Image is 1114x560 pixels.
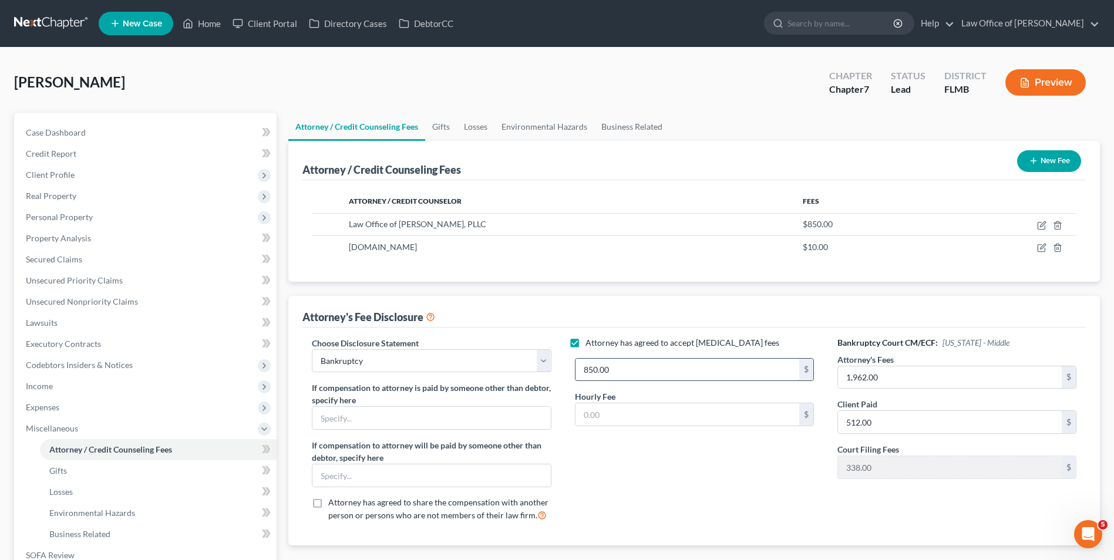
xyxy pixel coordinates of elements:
input: Specify... [312,407,550,429]
div: Lead [891,83,925,96]
input: 0.00 [838,411,1062,433]
a: Losses [457,113,494,141]
a: Business Related [594,113,669,141]
span: [US_STATE] - Middle [943,338,1009,348]
a: Credit Report [16,143,277,164]
span: Attorney has agreed to share the compensation with another person or persons who are not members ... [328,497,548,520]
span: Gifts [49,465,67,475]
span: Lawsuits [26,318,58,328]
div: FLMB [944,83,987,96]
label: If compensation to attorney is paid by someone other than debtor, specify here [312,382,551,406]
span: Personal Property [26,212,93,222]
a: Home [177,13,227,34]
a: Environmental Hazards [40,502,277,524]
span: Case Dashboard [26,127,86,137]
span: Expenses [26,402,59,412]
div: $ [799,359,813,381]
a: Attorney / Credit Counseling Fees [288,113,425,141]
span: Environmental Hazards [49,508,135,518]
span: Unsecured Priority Claims [26,275,123,285]
div: $ [1062,456,1076,478]
span: Credit Report [26,149,76,158]
span: Fees [803,197,819,205]
span: Client Profile [26,170,75,180]
div: $ [799,403,813,426]
span: 5 [1098,520,1108,529]
span: Income [26,381,53,391]
label: If compensation to attorney will be paid by someone other than debtor, specify here [312,439,551,464]
label: Hourly Fee [575,390,615,403]
div: District [944,69,987,83]
a: DebtorCC [393,13,459,34]
span: Attorney has agreed to accept [MEDICAL_DATA] fees [585,338,779,348]
span: Attorney / Credit Counselor [349,197,462,205]
span: Executory Contracts [26,339,101,349]
a: Losses [40,481,277,502]
div: Chapter [829,69,872,83]
span: Miscellaneous [26,423,78,433]
label: Court Filing Fees [837,443,899,456]
a: Executory Contracts [16,333,277,355]
a: Attorney / Credit Counseling Fees [40,439,277,460]
label: Choose Disclosure Statement [312,337,419,349]
a: Unsecured Priority Claims [16,270,277,291]
input: Specify... [312,464,550,487]
div: $ [1062,411,1076,433]
span: [PERSON_NAME] [14,73,125,90]
h6: Bankruptcy Court CM/ECF: [837,337,1076,349]
span: Codebtors Insiders & Notices [26,360,133,370]
a: Client Portal [227,13,303,34]
span: Law Office of [PERSON_NAME], PLLC [349,219,486,229]
a: Directory Cases [303,13,393,34]
span: 7 [864,83,869,95]
a: Business Related [40,524,277,545]
a: Environmental Hazards [494,113,594,141]
span: Secured Claims [26,254,82,264]
input: 0.00 [575,359,799,381]
div: Attorney's Fee Disclosure [302,310,435,324]
a: Unsecured Nonpriority Claims [16,291,277,312]
a: Secured Claims [16,249,277,270]
div: Status [891,69,925,83]
input: 0.00 [838,366,1062,389]
input: 0.00 [838,456,1062,478]
input: 0.00 [575,403,799,426]
input: Search by name... [787,12,895,34]
span: Property Analysis [26,233,91,243]
span: [DOMAIN_NAME] [349,242,417,252]
span: Attorney / Credit Counseling Fees [49,444,172,454]
a: Help [915,13,954,34]
iframe: Intercom live chat [1074,520,1102,548]
a: Case Dashboard [16,122,277,143]
label: Client Paid [837,398,877,410]
span: New Case [123,19,162,28]
div: $ [1062,366,1076,389]
button: New Fee [1017,150,1081,172]
button: Preview [1005,69,1086,96]
span: Losses [49,487,73,497]
a: Gifts [40,460,277,481]
a: Property Analysis [16,228,277,249]
span: Unsecured Nonpriority Claims [26,296,138,306]
div: Attorney / Credit Counseling Fees [302,163,461,177]
span: Business Related [49,529,110,539]
span: $850.00 [803,219,833,229]
span: $10.00 [803,242,828,252]
span: Real Property [26,191,76,201]
a: Gifts [425,113,457,141]
label: Attorney's Fees [837,353,894,366]
div: Chapter [829,83,872,96]
a: Law Office of [PERSON_NAME] [955,13,1099,34]
a: Lawsuits [16,312,277,333]
span: SOFA Review [26,550,75,560]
